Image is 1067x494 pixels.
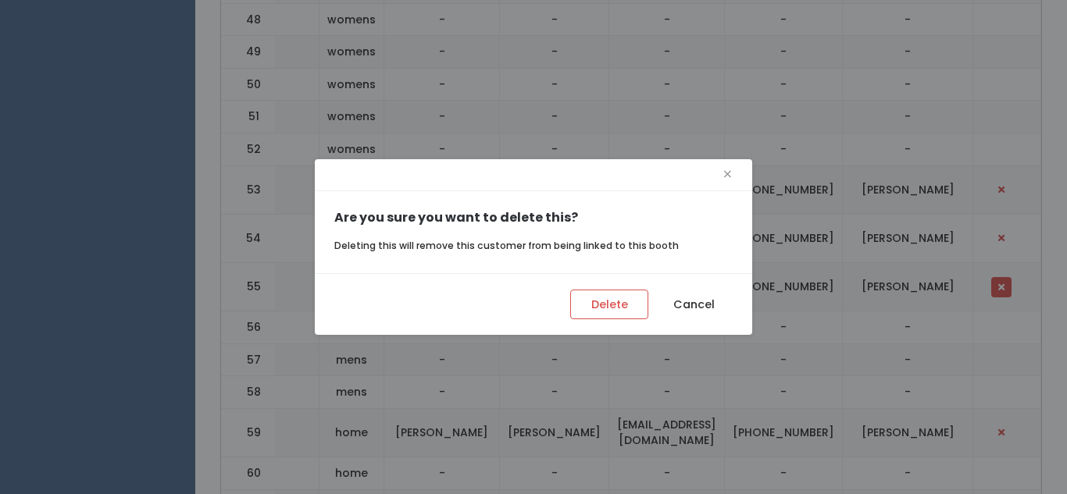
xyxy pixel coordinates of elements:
[334,239,679,252] small: Deleting this will remove this customer from being linked to this booth
[570,290,648,319] button: Delete
[655,290,733,319] button: Cancel
[723,162,733,187] button: Close
[723,162,733,187] span: ×
[334,211,733,225] h5: Are you sure you want to delete this?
